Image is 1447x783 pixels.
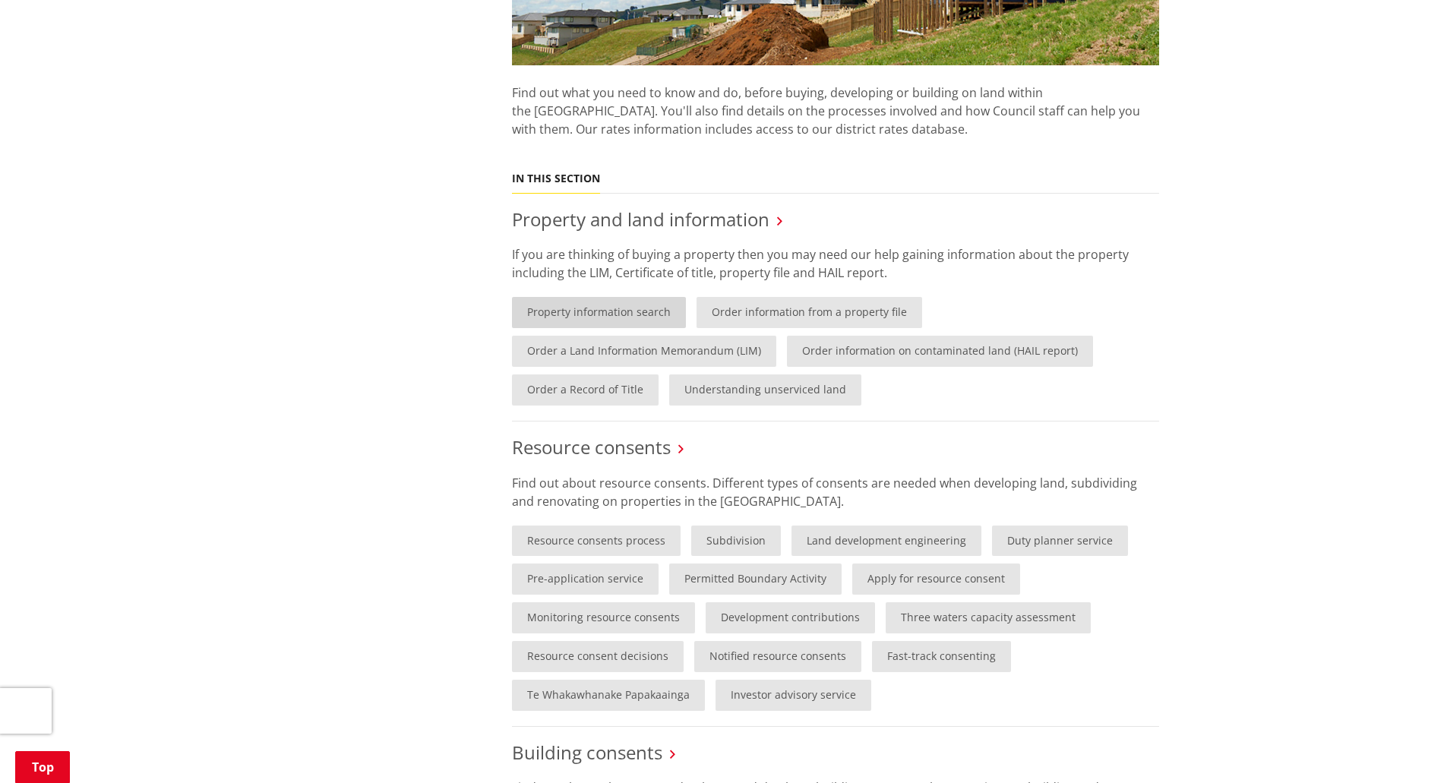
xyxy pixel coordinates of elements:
a: Notified resource consents [694,641,861,672]
a: Fast-track consenting [872,641,1011,672]
a: Resource consent decisions [512,641,684,672]
p: If you are thinking of buying a property then you may need our help gaining information about the... [512,245,1159,282]
a: Development contributions [706,602,875,633]
a: Land development engineering [791,526,981,557]
iframe: Messenger Launcher [1377,719,1432,774]
a: Property information search [512,297,686,328]
a: Monitoring resource consents [512,602,695,633]
a: Order information from a property file [697,297,922,328]
a: Top [15,751,70,783]
a: Resource consents [512,434,671,459]
a: Subdivision [691,526,781,557]
a: Te Whakawhanake Papakaainga [512,680,705,711]
a: Order a Record of Title [512,374,659,406]
a: Order a Land Information Memorandum (LIM) [512,336,776,367]
a: Resource consents process [512,526,681,557]
a: Duty planner service [992,526,1128,557]
p: Find out what you need to know and do, before buying, developing or building on land within the [... [512,65,1159,156]
a: Investor advisory service [716,680,871,711]
a: Building consents [512,740,662,765]
p: Find out about resource consents. Different types of consents are needed when developing land, su... [512,474,1159,510]
h5: In this section [512,172,600,185]
a: Apply for resource consent [852,564,1020,595]
a: Order information on contaminated land (HAIL report) [787,336,1093,367]
a: Pre-application service [512,564,659,595]
a: Three waters capacity assessment [886,602,1091,633]
a: Permitted Boundary Activity [669,564,842,595]
a: Understanding unserviced land [669,374,861,406]
a: Property and land information [512,207,769,232]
